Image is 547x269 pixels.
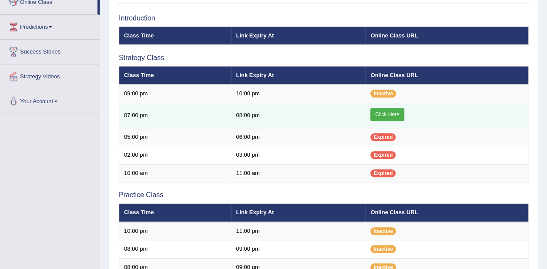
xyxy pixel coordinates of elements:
[231,240,366,259] td: 09:00 pm
[231,146,366,165] td: 03:00 pm
[119,54,528,62] h3: Strategy Class
[231,84,366,103] td: 10:00 pm
[0,89,100,111] a: Your Account
[119,164,232,182] td: 10:00 am
[370,108,404,121] a: Click Here
[0,64,100,86] a: Strategy Videos
[0,40,100,61] a: Success Stories
[231,128,366,146] td: 06:00 pm
[119,66,232,84] th: Class Time
[119,222,232,240] td: 10:00 pm
[370,90,396,98] span: Inactive
[370,245,396,253] span: Inactive
[119,27,232,45] th: Class Time
[231,66,366,84] th: Link Expiry At
[366,66,528,84] th: Online Class URL
[370,169,396,177] span: Expired
[0,15,100,37] a: Predictions
[370,227,396,235] span: Inactive
[370,133,396,141] span: Expired
[119,84,232,103] td: 09:00 pm
[366,204,528,222] th: Online Class URL
[119,204,232,222] th: Class Time
[231,164,366,182] td: 11:00 am
[119,14,528,22] h3: Introduction
[231,103,366,128] td: 08:00 pm
[119,103,232,128] td: 07:00 pm
[231,204,366,222] th: Link Expiry At
[119,191,528,199] h3: Practice Class
[119,146,232,165] td: 02:00 pm
[231,222,366,240] td: 11:00 pm
[370,151,396,159] span: Expired
[231,27,366,45] th: Link Expiry At
[366,27,528,45] th: Online Class URL
[119,240,232,259] td: 08:00 pm
[119,128,232,146] td: 05:00 pm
